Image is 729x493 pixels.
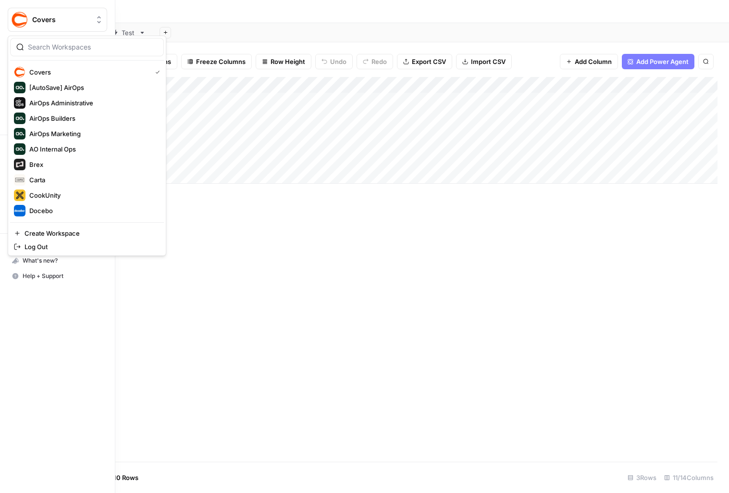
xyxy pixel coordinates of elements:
[8,253,107,268] button: What's new?
[25,228,156,238] span: Create Workspace
[14,128,25,139] img: AirOps Marketing Logo
[271,57,305,66] span: Row Height
[371,57,387,66] span: Redo
[330,57,346,66] span: Undo
[14,159,25,170] img: Brex Logo
[29,160,156,169] span: Brex
[100,473,138,482] span: Add 10 Rows
[122,28,135,38] div: Test
[25,242,156,252] span: Log Out
[29,114,156,123] span: AirOps Builders
[624,470,660,485] div: 3 Rows
[8,8,107,32] button: Workspace: Covers
[471,57,506,66] span: Import CSV
[456,54,512,69] button: Import CSV
[29,129,156,139] span: AirOps Marketing
[11,11,28,28] img: Covers Logo
[14,66,25,78] img: Covers Logo
[10,227,164,240] a: Create Workspace
[575,57,612,66] span: Add Column
[256,54,311,69] button: Row Height
[32,15,90,25] span: Covers
[29,67,148,77] span: Covers
[14,190,25,201] img: CookUnity Logo
[660,470,717,485] div: 11/14 Columns
[29,83,156,92] span: [AutoSave] AirOps
[28,42,158,52] input: Search Workspaces
[23,272,103,280] span: Help + Support
[29,190,156,200] span: CookUnity
[29,206,156,215] span: Docebo
[8,36,166,256] div: Workspace: Covers
[196,57,246,66] span: Freeze Columns
[397,54,452,69] button: Export CSV
[622,54,694,69] button: Add Power Agent
[14,113,25,124] img: AirOps Builders Logo
[181,54,252,69] button: Freeze Columns
[14,205,25,216] img: Docebo Logo
[103,23,154,42] a: Test
[29,175,156,185] span: Carta
[560,54,618,69] button: Add Column
[636,57,689,66] span: Add Power Agent
[14,174,25,186] img: Carta Logo
[357,54,393,69] button: Redo
[29,144,156,154] span: AO Internal Ops
[14,143,25,155] img: AO Internal Ops Logo
[8,268,107,284] button: Help + Support
[29,98,156,108] span: AirOps Administrative
[14,97,25,109] img: AirOps Administrative Logo
[10,240,164,253] a: Log Out
[14,82,25,93] img: [AutoSave] AirOps Logo
[315,54,353,69] button: Undo
[412,57,446,66] span: Export CSV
